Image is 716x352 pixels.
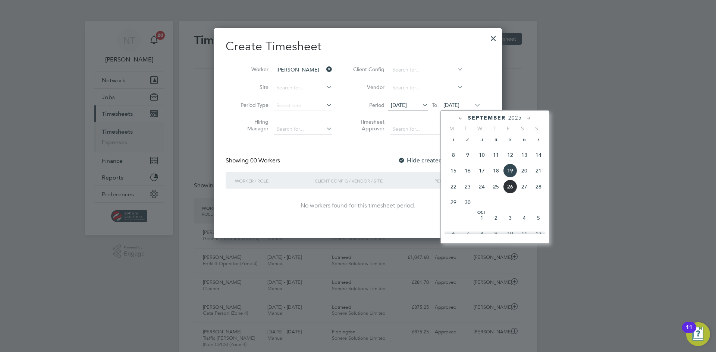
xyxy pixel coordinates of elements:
[250,157,280,164] span: 00 Workers
[233,202,483,210] div: No workers found for this timesheet period.
[531,226,546,241] span: 12
[489,148,503,162] span: 11
[475,211,489,225] span: 1
[531,180,546,194] span: 28
[531,164,546,178] span: 21
[489,132,503,146] span: 4
[473,125,487,132] span: W
[475,226,489,241] span: 8
[390,65,463,75] input: Search for...
[430,100,439,110] span: To
[446,148,461,162] span: 8
[517,226,531,241] span: 11
[531,132,546,146] span: 7
[517,132,531,146] span: 6
[489,226,503,241] span: 9
[459,125,473,132] span: T
[517,164,531,178] span: 20
[351,66,384,73] label: Client Config
[487,125,501,132] span: T
[235,102,268,108] label: Period Type
[446,180,461,194] span: 22
[517,148,531,162] span: 13
[391,102,407,108] span: [DATE]
[503,148,517,162] span: 12
[501,125,515,132] span: F
[686,327,693,337] div: 11
[235,84,268,91] label: Site
[503,164,517,178] span: 19
[461,180,475,194] span: 23
[475,132,489,146] span: 3
[503,211,517,225] span: 3
[235,118,268,132] label: Hiring Manager
[531,211,546,225] span: 5
[461,164,475,178] span: 16
[443,102,459,108] span: [DATE]
[475,180,489,194] span: 24
[446,164,461,178] span: 15
[686,322,710,346] button: Open Resource Center, 11 new notifications
[461,132,475,146] span: 2
[517,211,531,225] span: 4
[530,125,544,132] span: S
[503,226,517,241] span: 10
[445,125,459,132] span: M
[351,118,384,132] label: Timesheet Approver
[351,84,384,91] label: Vendor
[468,115,506,121] span: September
[390,83,463,93] input: Search for...
[233,172,313,189] div: Worker / Role
[274,65,332,75] input: Search for...
[226,39,490,54] h2: Create Timesheet
[274,124,332,134] input: Search for...
[446,226,461,241] span: 6
[433,172,483,189] div: Period
[461,148,475,162] span: 9
[461,195,475,209] span: 30
[489,164,503,178] span: 18
[508,115,522,121] span: 2025
[503,132,517,146] span: 5
[235,66,268,73] label: Worker
[489,211,503,225] span: 2
[351,102,384,108] label: Period
[503,180,517,194] span: 26
[446,132,461,146] span: 1
[398,157,474,164] label: Hide created timesheets
[531,148,546,162] span: 14
[475,148,489,162] span: 10
[390,124,463,134] input: Search for...
[517,180,531,194] span: 27
[475,211,489,215] span: Oct
[274,83,332,93] input: Search for...
[446,195,461,209] span: 29
[461,226,475,241] span: 7
[515,125,530,132] span: S
[226,157,282,165] div: Showing
[489,180,503,194] span: 25
[313,172,433,189] div: Client Config / Vendor / Site
[274,101,332,111] input: Select one
[475,164,489,178] span: 17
